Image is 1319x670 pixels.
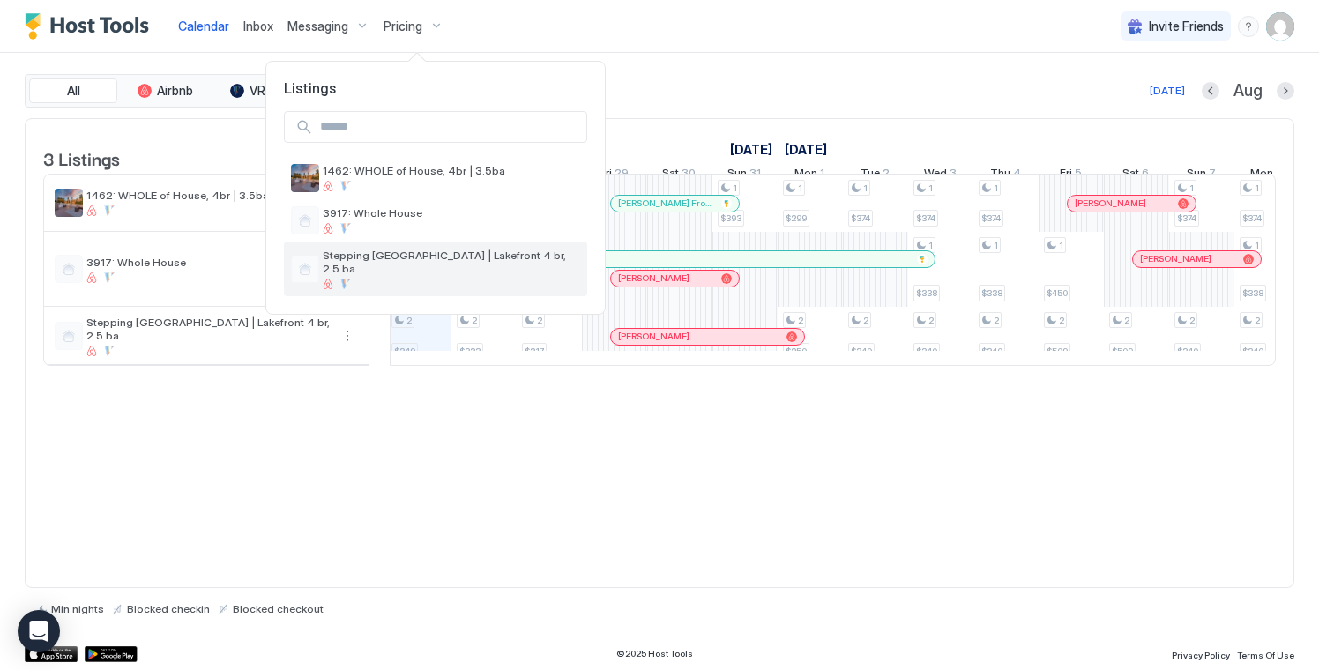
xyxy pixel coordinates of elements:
[18,610,60,652] div: Open Intercom Messenger
[313,112,586,142] input: Input Field
[323,206,580,220] span: 3917: Whole House
[291,164,319,192] div: listing image
[323,249,580,275] span: Stepping [GEOGRAPHIC_DATA] | Lakefront 4 br, 2.5 ba
[323,164,580,177] span: 1462: WHOLE of House, 4br | 3.5ba
[266,79,605,97] span: Listings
